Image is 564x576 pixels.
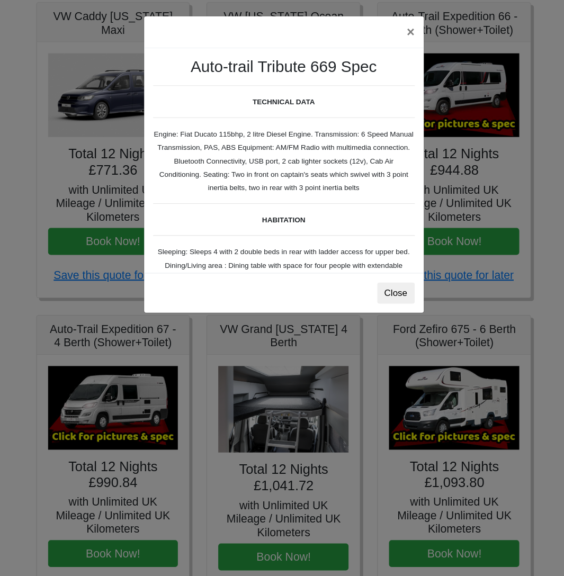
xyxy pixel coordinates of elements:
[262,203,302,211] b: HABITATION
[159,54,406,72] h3: Auto-trail Tribute 669 Spec
[253,92,311,100] b: TECHNICAL DATA
[389,15,414,45] button: ×
[370,266,406,286] button: Close
[159,54,406,540] small: Engine: Fiat Ducato 115bhp, 2 litre Diesel Engine. Transmission: 6 Speed Manual Transmission, PAS...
